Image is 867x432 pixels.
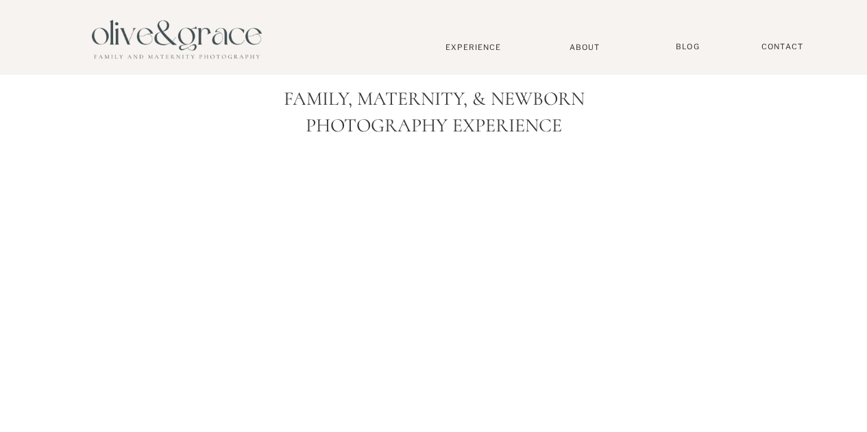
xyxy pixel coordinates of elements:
[428,42,519,52] a: Experience
[123,88,746,111] h1: Family, Maternity, & Newborn
[755,42,810,52] a: Contact
[285,114,583,149] p: Photography Experience
[671,42,705,52] a: BLOG
[564,42,606,51] a: About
